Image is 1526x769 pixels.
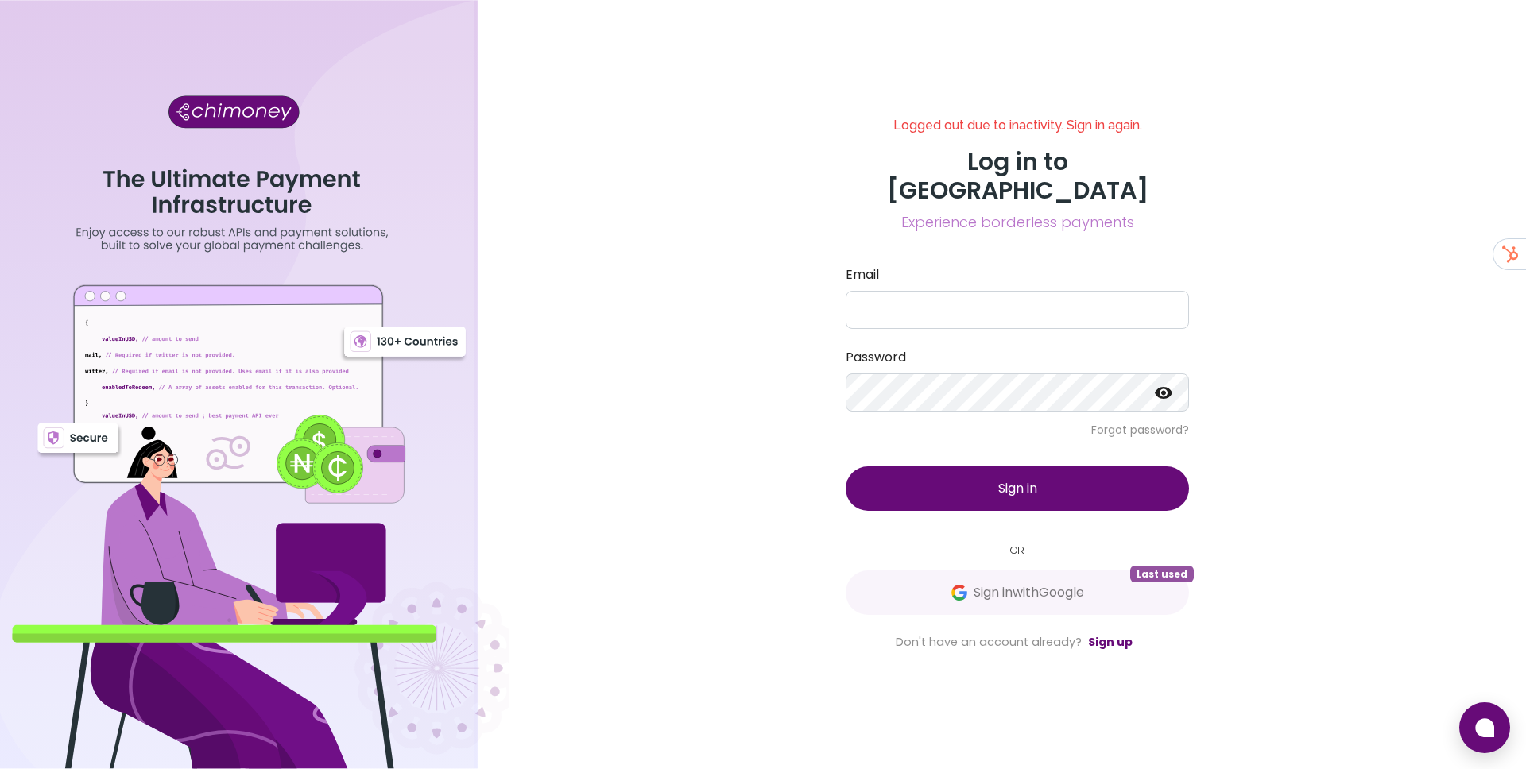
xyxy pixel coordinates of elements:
[846,348,1189,367] label: Password
[896,634,1082,650] span: Don't have an account already?
[1459,702,1510,753] button: Open chat window
[1088,634,1133,650] a: Sign up
[974,583,1084,602] span: Sign in with Google
[846,265,1189,284] label: Email
[846,422,1189,438] p: Forgot password?
[846,211,1189,234] span: Experience borderless payments
[846,148,1189,205] h3: Log in to [GEOGRAPHIC_DATA]
[846,570,1189,615] button: GoogleSign inwithGoogleLast used
[951,585,967,601] img: Google
[998,479,1037,497] span: Sign in
[846,466,1189,511] button: Sign in
[1130,566,1194,582] span: Last used
[846,543,1189,558] small: OR
[846,118,1189,148] h6: Logged out due to inactivity. Sign in again.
